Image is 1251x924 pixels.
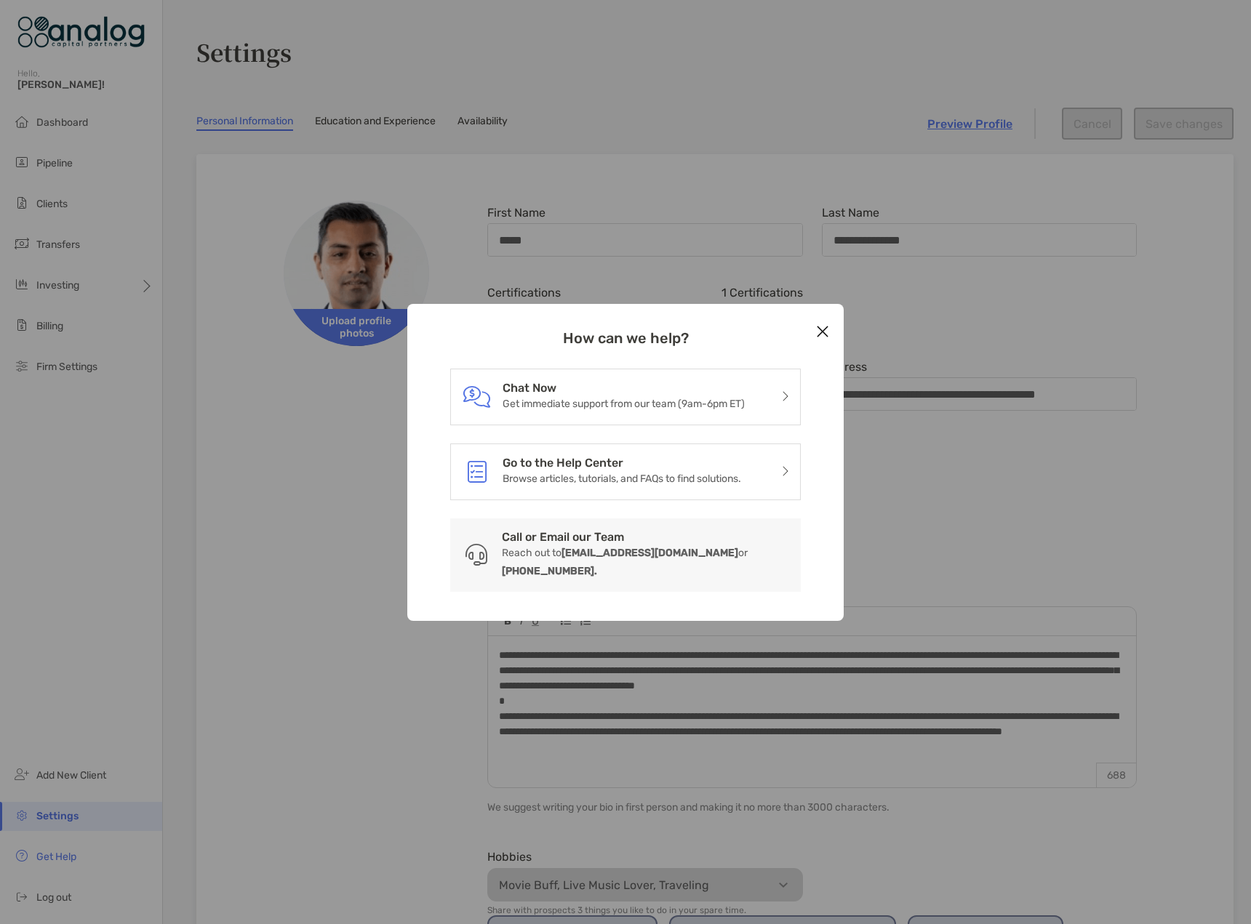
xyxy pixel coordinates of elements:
p: Browse articles, tutorials, and FAQs to find solutions. [503,470,741,488]
div: modal [407,304,844,621]
p: Reach out to or [502,544,789,580]
h3: Call or Email our Team [502,530,789,544]
b: [PHONE_NUMBER]. [502,565,597,577]
button: Close modal [812,321,834,343]
h3: Go to the Help Center [503,456,741,470]
a: Go to the Help CenterBrowse articles, tutorials, and FAQs to find solutions. [503,456,741,488]
h3: How can we help? [450,329,801,347]
p: Get immediate support from our team (9am-6pm ET) [503,395,745,413]
b: [EMAIL_ADDRESS][DOMAIN_NAME] [561,547,738,559]
h3: Chat Now [503,381,745,395]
